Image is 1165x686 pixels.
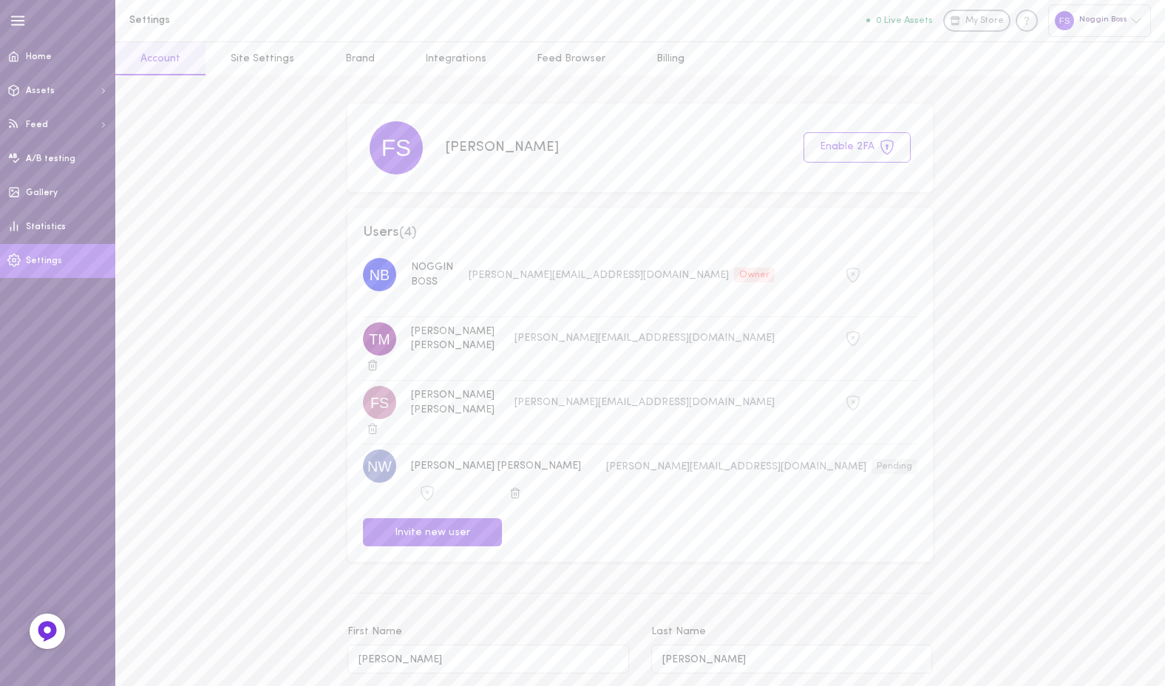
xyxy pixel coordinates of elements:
[347,626,402,637] span: First Name
[866,16,933,25] button: 0 Live Assets
[26,86,55,95] span: Assets
[36,620,58,642] img: Feedback Button
[514,397,775,408] span: [PERSON_NAME][EMAIL_ADDRESS][DOMAIN_NAME]
[631,42,710,75] a: Billing
[26,223,66,231] span: Statistics
[846,395,860,407] span: 2FA is not active
[734,268,775,282] div: Owner
[1048,4,1151,36] div: Noggin Boss
[26,120,48,129] span: Feed
[445,140,559,154] span: [PERSON_NAME]
[846,332,860,343] span: 2FA is not active
[129,15,373,26] h1: Settings
[943,10,1011,32] a: My Store
[872,459,917,474] div: Pending
[400,42,512,75] a: Integrations
[399,225,417,240] span: ( 4 )
[514,333,775,344] span: [PERSON_NAME][EMAIL_ADDRESS][DOMAIN_NAME]
[866,16,943,26] a: 0 Live Assets
[469,269,729,280] span: [PERSON_NAME][EMAIL_ADDRESS][DOMAIN_NAME]
[651,626,706,637] span: Last Name
[26,257,62,265] span: Settings
[206,42,319,75] a: Site Settings
[804,132,911,163] button: Enable 2FA
[411,262,453,288] span: NOGGIN BOSS
[26,52,52,61] span: Home
[512,42,631,75] a: Feed Browser
[420,486,435,497] span: 2FA is not active
[26,154,75,163] span: A/B testing
[347,645,629,673] input: First Name
[411,326,495,352] span: [PERSON_NAME] [PERSON_NAME]
[115,42,206,75] a: Account
[1016,10,1038,32] div: Knowledge center
[846,268,860,279] span: 2FA is not active
[965,15,1004,28] span: My Store
[26,189,58,197] span: Gallery
[363,518,502,547] button: Invite new user
[651,645,933,673] input: Last Name
[363,223,917,242] span: Users
[320,42,400,75] a: Brand
[411,390,495,415] span: [PERSON_NAME] [PERSON_NAME]
[606,461,866,472] span: [PERSON_NAME][EMAIL_ADDRESS][DOMAIN_NAME]
[411,461,581,472] span: [PERSON_NAME] [PERSON_NAME]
